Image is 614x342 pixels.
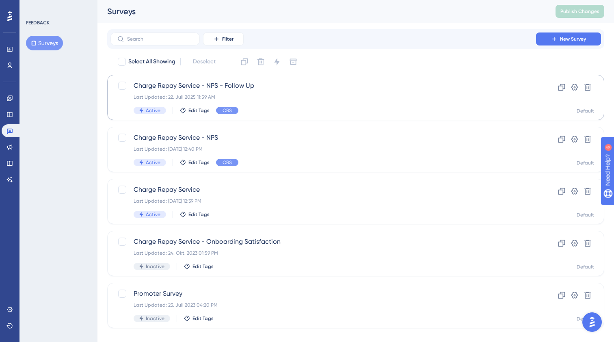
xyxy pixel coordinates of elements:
span: Filter [222,36,233,42]
button: Edit Tags [179,159,210,166]
div: Last Updated: [DATE] 12:39 PM [134,198,513,204]
button: Edit Tags [179,107,210,114]
div: Default [577,212,594,218]
span: Edit Tags [188,211,210,218]
span: Active [146,211,160,218]
span: Edit Tags [188,159,210,166]
div: Last Updated: [DATE] 12:40 PM [134,146,513,152]
span: Deselect [193,57,216,67]
span: CRS [223,159,232,166]
span: Edit Tags [188,107,210,114]
span: CRS [223,107,232,114]
div: FEEDBACK [26,19,50,26]
div: Default [577,264,594,270]
span: Inactive [146,315,164,322]
button: Edit Tags [184,315,214,322]
iframe: UserGuiding AI Assistant Launcher [580,310,604,334]
span: Charge Repay Service [134,185,513,195]
span: Active [146,107,160,114]
span: Promoter Survey [134,289,513,299]
button: Edit Tags [184,263,214,270]
div: Default [577,108,594,114]
input: Search [127,36,193,42]
button: Deselect [186,54,223,69]
span: Edit Tags [192,263,214,270]
span: Active [146,159,160,166]
button: Publish Changes [556,5,604,18]
button: Edit Tags [179,211,210,218]
button: Surveys [26,36,63,50]
div: Default [577,316,594,322]
span: Publish Changes [560,8,599,15]
span: Inactive [146,263,164,270]
div: Last Updated: 24. Okt. 2023 01:59 PM [134,250,513,256]
span: New Survey [560,36,586,42]
button: New Survey [536,32,601,45]
span: Select All Showing [128,57,175,67]
span: Edit Tags [192,315,214,322]
span: Charge Repay Service - NPS [134,133,513,143]
span: Charge Repay Service - NPS - Follow Up [134,81,513,91]
button: Filter [203,32,244,45]
div: Surveys [107,6,535,17]
div: Default [577,160,594,166]
div: Last Updated: 22. Juli 2025 11:59 AM [134,94,513,100]
div: Last Updated: 23. Juli 2023 04:20 PM [134,302,513,308]
div: 6 [56,4,59,11]
span: Charge Repay Service - Onboarding Satisfaction [134,237,513,247]
span: Need Help? [19,2,51,12]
